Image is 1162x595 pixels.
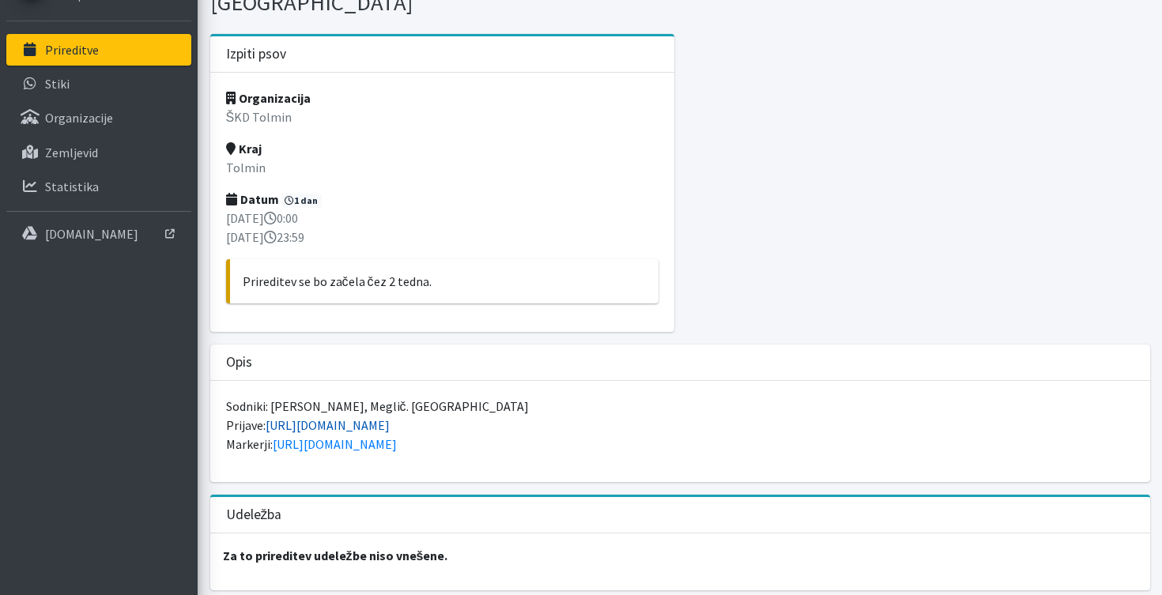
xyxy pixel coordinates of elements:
strong: Kraj [226,141,262,156]
p: [DATE] 0:00 [DATE] 23:59 [226,209,658,247]
p: Prireditve [45,42,99,58]
a: [DOMAIN_NAME] [6,218,191,250]
p: Sodniki: [PERSON_NAME], Meglič. [GEOGRAPHIC_DATA] Prijave: Markerji: [226,397,1134,454]
a: Statistika [6,171,191,202]
p: Statistika [45,179,99,194]
a: Prireditve [6,34,191,66]
p: ŠKD Tolmin [226,107,658,126]
a: [URL][DOMAIN_NAME] [273,436,397,452]
strong: Za to prireditev udeležbe niso vnešene. [223,548,448,563]
strong: Organizacija [226,90,311,106]
p: Zemljevid [45,145,98,160]
strong: Datum [226,191,279,207]
span: 1 dan [281,194,323,208]
p: Prireditev se bo začela čez 2 tedna. [243,272,646,291]
a: Organizacije [6,102,191,134]
p: Tolmin [226,158,658,177]
h3: Udeležba [226,507,282,523]
a: [URL][DOMAIN_NAME] [266,417,390,433]
h3: Izpiti psov [226,46,286,62]
p: [DOMAIN_NAME] [45,226,138,242]
h3: Opis [226,354,252,371]
a: Zemljevid [6,137,191,168]
p: Stiki [45,76,70,92]
p: Organizacije [45,110,113,126]
a: Stiki [6,68,191,100]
